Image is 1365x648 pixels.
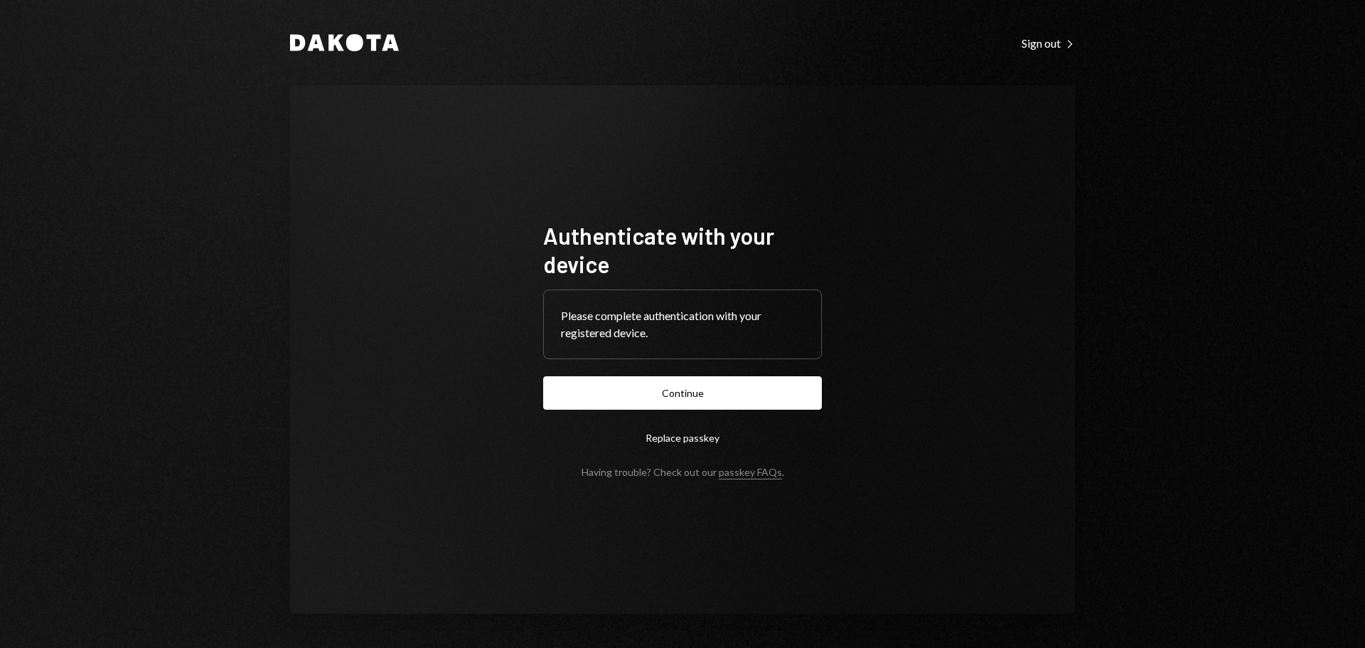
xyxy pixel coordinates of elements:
[582,466,784,478] div: Having trouble? Check out our .
[1022,36,1075,51] div: Sign out
[561,307,804,341] div: Please complete authentication with your registered device.
[1022,35,1075,51] a: Sign out
[543,421,822,455] button: Replace passkey
[543,376,822,410] button: Continue
[719,466,782,479] a: passkey FAQs
[543,221,822,278] h1: Authenticate with your device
